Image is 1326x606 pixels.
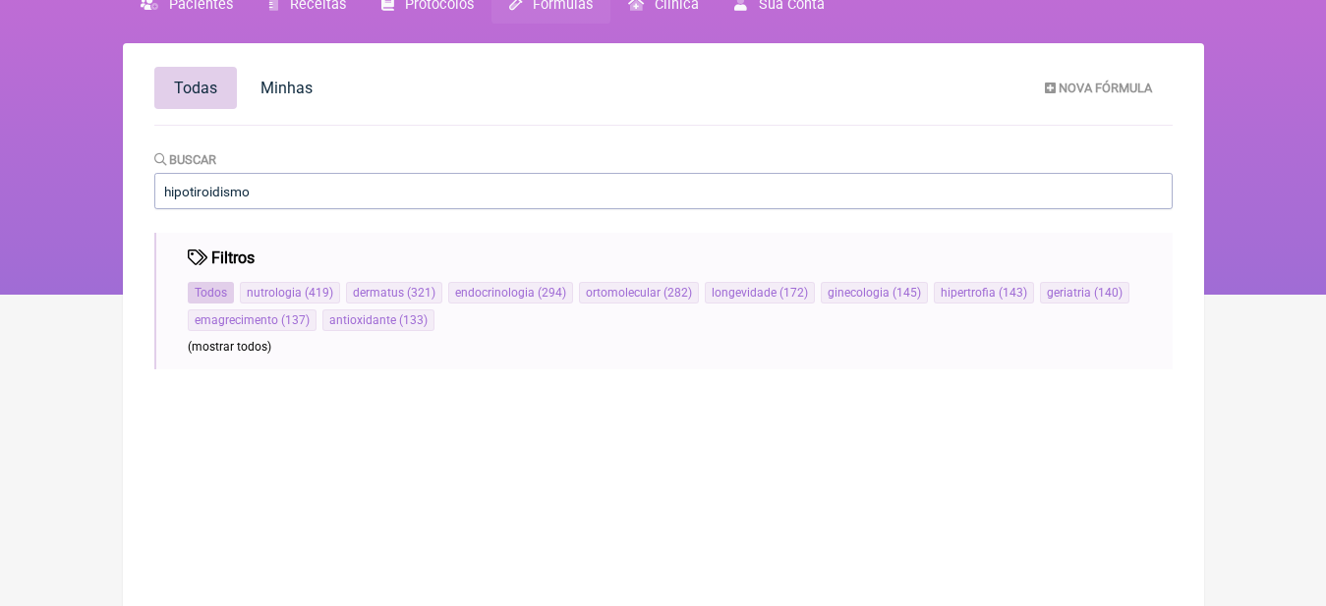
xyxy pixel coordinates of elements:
span: ( 172 ) [777,286,808,300]
a: hipertrofia(143) [941,286,1027,300]
span: nutrologia [247,286,302,300]
input: emagrecimento, ansiedade [154,173,1173,209]
a: emagrecimento(137) [195,313,310,327]
span: antioxidante [329,313,396,327]
span: ortomolecular [586,286,661,300]
span: ( 282 ) [661,286,692,300]
span: hipertrofia [941,286,996,300]
a: geriatria(140) [1047,286,1123,300]
a: Nova Fórmula [1029,71,1168,104]
span: ( 145 ) [890,286,921,300]
span: ginecologia [828,286,890,300]
a: ortomolecular(282) [586,286,692,300]
a: longevidade(172) [712,286,808,300]
span: longevidade [712,286,777,300]
span: ( 137 ) [278,313,310,327]
a: dermatus(321) [353,286,435,300]
span: Todas [174,79,217,97]
span: Minhas [260,79,313,97]
span: Nova Fórmula [1059,81,1152,95]
span: geriatria [1047,286,1091,300]
span: dermatus [353,286,404,300]
a: Minhas [241,67,332,109]
a: endocrinologia(294) [455,286,566,300]
a: nutrologia(419) [247,286,333,300]
span: ( 140 ) [1091,286,1123,300]
label: Buscar [154,152,217,167]
a: Todas [154,67,237,109]
span: ( 294 ) [535,286,566,300]
span: ( 419 ) [302,286,333,300]
span: ( 133 ) [396,313,428,327]
span: endocrinologia [455,286,535,300]
span: emagrecimento [195,313,278,327]
a: antioxidante(133) [329,313,428,327]
span: (mostrar todos) [188,340,271,354]
span: ( 321 ) [404,286,435,300]
a: ginecologia(145) [828,286,921,300]
h4: Filtros [188,248,255,267]
span: ( 143 ) [996,286,1027,300]
a: Todos [195,286,227,300]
